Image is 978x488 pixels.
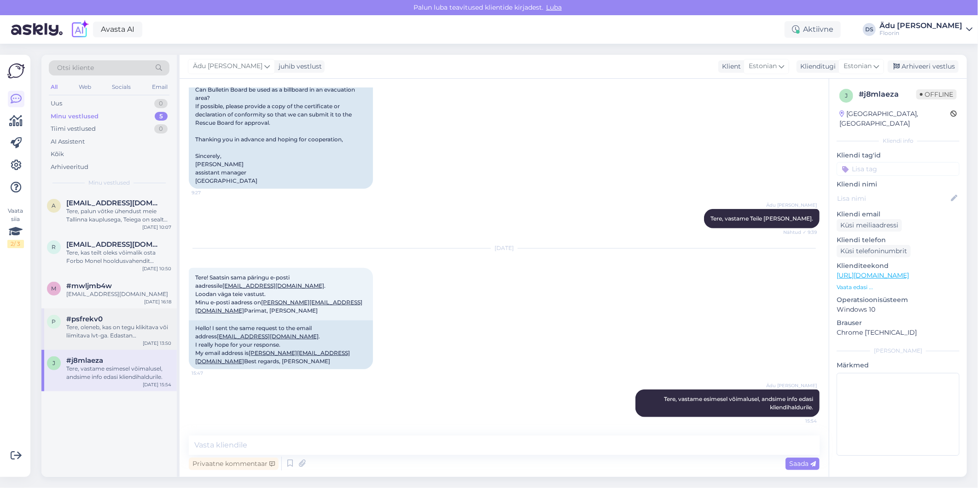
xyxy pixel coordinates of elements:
[782,418,817,424] span: 15:54
[51,150,64,159] div: Kõik
[143,381,171,388] div: [DATE] 15:54
[837,209,960,219] p: Kliendi email
[837,318,960,328] p: Brauser
[66,249,171,265] div: Tere, kas teilt oleks võimalik osta Forbo Monel hooldusvahendit linoleumile? Eelistatult kohe ole...
[154,99,168,108] div: 0
[217,333,319,340] a: [EMAIL_ADDRESS][DOMAIN_NAME]
[837,137,960,145] div: Kliendi info
[51,124,96,134] div: Tiimi vestlused
[66,315,103,323] span: #psfrekv0
[155,112,168,121] div: 5
[51,137,85,146] div: AI Assistent
[837,151,960,160] p: Kliendi tag'id
[839,109,950,128] div: [GEOGRAPHIC_DATA], [GEOGRAPHIC_DATA]
[543,3,565,12] span: Luba
[710,215,813,222] span: Tere, vastame Teile [PERSON_NAME].
[66,199,162,207] span: alant.ehitus@gmail.com
[7,240,24,248] div: 2 / 3
[749,61,777,71] span: Estonian
[7,207,24,248] div: Vaata siia
[77,81,93,93] div: Web
[837,193,949,203] input: Lisa nimi
[863,23,876,36] div: DS
[916,89,957,99] span: Offline
[52,285,57,292] span: m
[88,179,130,187] span: Minu vestlused
[93,22,142,37] a: Avasta AI
[142,224,171,231] div: [DATE] 10:07
[879,22,972,37] a: Ädu [PERSON_NAME]Floorin
[782,229,817,236] span: Nähtud ✓ 9:39
[837,245,911,257] div: Küsi telefoninumbrit
[66,356,103,365] span: #j8mlaeza
[837,295,960,305] p: Operatsioonisüsteem
[797,62,836,71] div: Klienditugi
[142,265,171,272] div: [DATE] 10:50
[195,349,350,365] a: [PERSON_NAME][EMAIL_ADDRESS][DOMAIN_NAME]
[837,180,960,189] p: Kliendi nimi
[193,61,262,71] span: Ädu [PERSON_NAME]
[222,282,324,289] a: [EMAIL_ADDRESS][DOMAIN_NAME]
[52,360,55,366] span: j
[879,29,962,37] div: Floorin
[837,219,902,232] div: Küsi meiliaadressi
[144,298,171,305] div: [DATE] 16:18
[52,318,56,325] span: p
[837,328,960,337] p: Chrome [TECHNICAL_ID]
[66,207,171,224] div: Tere, palun võtke ühendust meie Tallinna kauplusega, Teiega on sealt suheldud.
[57,63,94,73] span: Otsi kliente
[195,299,362,314] a: [PERSON_NAME][EMAIL_ADDRESS][DOMAIN_NAME]
[837,283,960,291] p: Vaata edasi ...
[195,274,362,314] span: Tere! Saatsin sama päringu e-posti aadressile . Loodan väga teie vastust. Minu e-posti aadress on...
[66,323,171,340] div: Tere, oleneb, kas on tegu klikitava või liimitava lvt-ga. Edastan paigaldusjuhendid.
[879,22,962,29] div: Ädu [PERSON_NAME]
[837,162,960,176] input: Lisa tag
[192,370,226,377] span: 15:47
[66,365,171,381] div: Tere, vastame esimesel võimalusel, andsime info edasi kliendihaldurile.
[51,163,88,172] div: Arhiveeritud
[150,81,169,93] div: Email
[192,189,226,196] span: 9:27
[189,7,373,189] div: Hello! Sillamäe Old Town School is interested in purchasing a certain amount of Bulletin Board ma...
[275,62,322,71] div: juhib vestlust
[664,395,815,411] span: Tere, vastame esimesel võimalusel, andsime info edasi kliendihaldurile.
[718,62,741,71] div: Klient
[154,124,168,134] div: 0
[143,340,171,347] div: [DATE] 13:50
[51,112,99,121] div: Minu vestlused
[70,20,89,39] img: explore-ai
[844,61,872,71] span: Estonian
[859,89,916,100] div: # j8mlaeza
[888,60,959,73] div: Arhiveeri vestlus
[7,62,25,80] img: Askly Logo
[189,458,279,470] div: Privaatne kommentaar
[189,320,373,369] div: Hello! I sent the same request to the email address . I really hope for your response. My email a...
[49,81,59,93] div: All
[66,282,112,290] span: #mwljmb4w
[837,360,960,370] p: Märkmed
[837,261,960,271] p: Klienditeekond
[837,235,960,245] p: Kliendi telefon
[837,305,960,314] p: Windows 10
[51,99,62,108] div: Uus
[110,81,133,93] div: Socials
[789,459,816,468] span: Saada
[52,244,56,250] span: r
[785,21,841,38] div: Aktiivne
[837,347,960,355] div: [PERSON_NAME]
[189,244,820,252] div: [DATE]
[52,202,56,209] span: a
[66,240,162,249] span: rausmari85@gmail.com
[766,202,817,209] span: Ädu [PERSON_NAME]
[837,271,909,279] a: [URL][DOMAIN_NAME]
[66,290,171,298] div: [EMAIL_ADDRESS][DOMAIN_NAME]
[845,92,848,99] span: j
[766,382,817,389] span: Ädu [PERSON_NAME]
